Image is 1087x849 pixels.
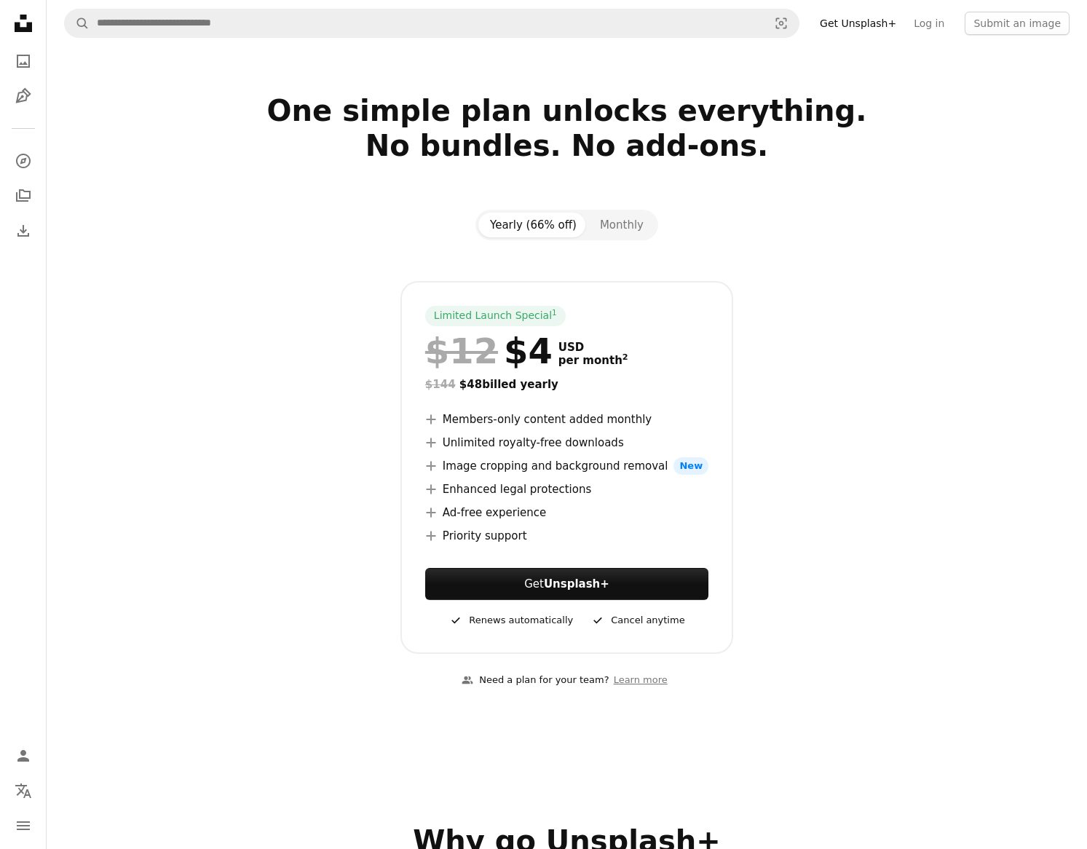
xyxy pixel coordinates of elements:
h2: One simple plan unlocks everything. No bundles. No add-ons. [95,93,1039,198]
div: $48 billed yearly [425,376,708,393]
li: Priority support [425,527,708,545]
a: Download History [9,216,38,245]
li: Unlimited royalty-free downloads [425,434,708,451]
a: Illustrations [9,82,38,111]
a: Explore [9,146,38,175]
button: Yearly (66% off) [478,213,588,237]
li: Enhanced legal protections [425,481,708,498]
a: 1 [549,309,560,323]
form: Find visuals sitewide [64,9,799,38]
a: Log in / Sign up [9,741,38,770]
a: Collections [9,181,38,210]
button: Monthly [588,213,655,237]
strong: Unsplash+ [544,577,609,591]
span: USD [558,341,628,354]
li: Image cropping and background removal [425,457,708,475]
div: Renews automatically [448,612,573,629]
sup: 2 [622,352,628,362]
li: Ad-free experience [425,504,708,521]
a: Photos [9,47,38,76]
sup: 1 [552,308,557,317]
a: Learn more [609,668,672,692]
a: 2 [620,354,631,367]
div: Limited Launch Special [425,306,566,326]
a: Get Unsplash+ [811,12,905,35]
button: Submit an image [965,12,1070,35]
button: Search Unsplash [65,9,90,37]
button: GetUnsplash+ [425,568,708,600]
span: $144 [425,378,456,391]
span: per month [558,354,628,367]
div: Need a plan for your team? [462,673,609,688]
button: Language [9,776,38,805]
div: Cancel anytime [590,612,684,629]
span: $12 [425,332,498,370]
a: Log in [905,12,953,35]
span: New [673,457,708,475]
button: Visual search [764,9,799,37]
div: $4 [425,332,553,370]
a: Home — Unsplash [9,9,38,41]
li: Members-only content added monthly [425,411,708,428]
button: Menu [9,811,38,840]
